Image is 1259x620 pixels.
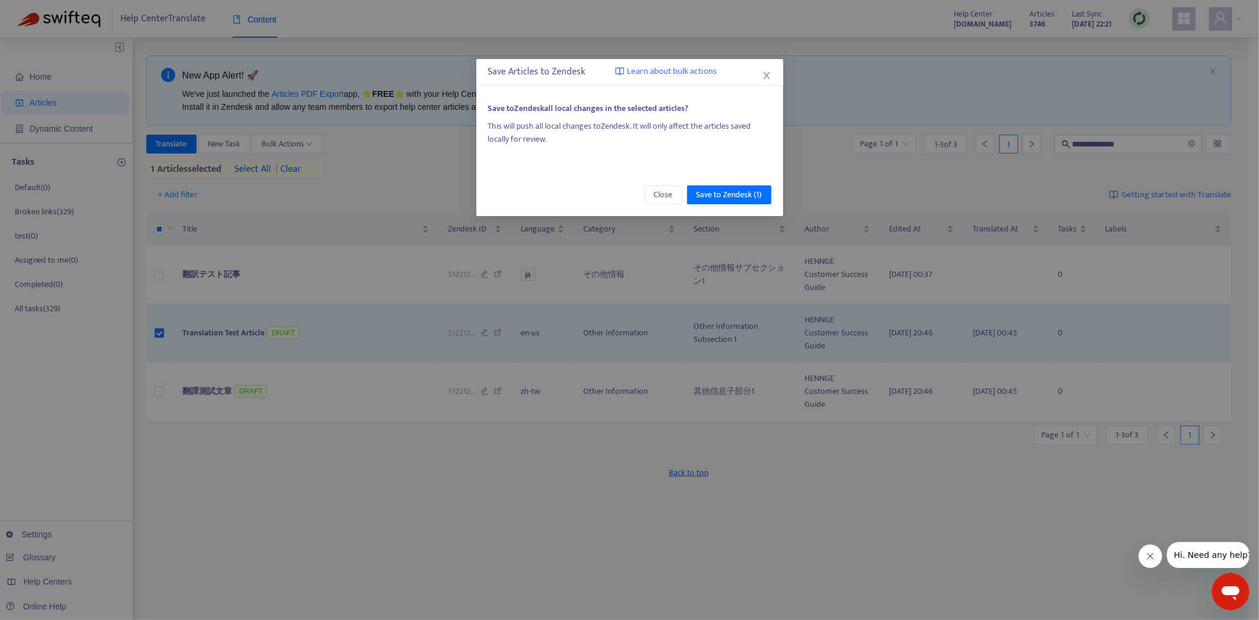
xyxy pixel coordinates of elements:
[762,71,771,80] span: close
[645,185,682,204] button: Close
[1139,544,1162,568] iframe: Close message
[488,120,771,146] div: This will push all local changes to Zendesk . It will only affect the articles saved locally for ...
[7,8,85,18] span: Hi. Need any help?
[696,188,762,201] span: Save to Zendesk (1)
[1212,573,1250,611] iframe: Button to launch messaging window
[615,67,624,76] img: image-link
[687,185,771,204] button: Save to Zendesk (1)
[1167,542,1250,568] iframe: Message from company
[488,65,771,79] div: Save Articles to Zendesk
[615,65,717,79] a: Learn about bulk actions
[488,102,689,115] span: Save to Zendesk all local changes in the selected articles?
[627,65,717,79] span: Learn about bulk actions
[654,188,673,201] span: Close
[760,69,773,82] button: Close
